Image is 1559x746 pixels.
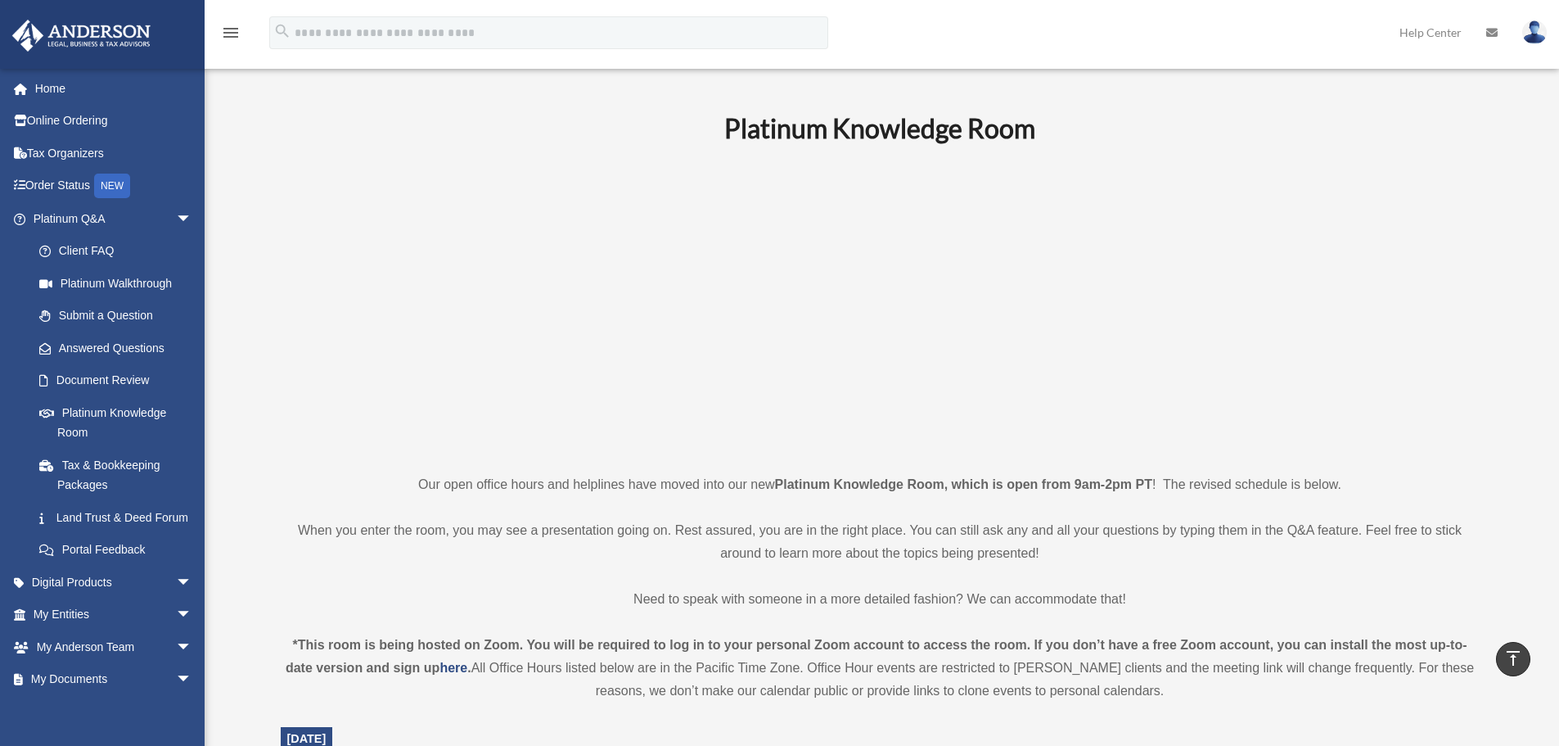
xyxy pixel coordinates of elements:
[176,599,209,632] span: arrow_drop_down
[221,29,241,43] a: menu
[176,631,209,664] span: arrow_drop_down
[1496,642,1530,676] a: vertical_align_top
[23,332,217,364] a: Answered Questions
[176,663,209,697] span: arrow_drop_down
[273,22,291,40] i: search
[11,663,217,696] a: My Documentsarrow_drop_down
[287,732,327,745] span: [DATE]
[439,661,467,675] a: here
[176,566,209,599] span: arrow_drop_down
[1522,20,1547,44] img: User Pic
[221,23,241,43] i: menu
[11,137,217,170] a: Tax Organizers
[11,105,217,138] a: Online Ordering
[176,202,209,236] span: arrow_drop_down
[23,235,217,268] a: Client FAQ
[11,202,217,235] a: Platinum Q&Aarrow_drop_down
[23,396,209,449] a: Platinum Knowledge Room
[23,267,217,300] a: Platinum Walkthrough
[7,20,155,52] img: Anderson Advisors Platinum Portal
[23,364,217,397] a: Document Review
[23,449,217,501] a: Tax & Bookkeeping Packages
[1503,649,1523,668] i: vertical_align_top
[11,631,217,663] a: My Anderson Teamarrow_drop_down
[11,72,217,105] a: Home
[281,473,1480,496] p: Our open office hours and helplines have moved into our new ! The revised schedule is below.
[281,519,1480,565] p: When you enter the room, you may see a presentation going on. Rest assured, you are in the right ...
[94,174,130,198] div: NEW
[11,599,217,631] a: My Entitiesarrow_drop_down
[467,661,471,675] strong: .
[23,534,217,567] a: Portal Feedback
[775,477,1152,491] strong: Platinum Knowledge Room, which is open from 9am-2pm PT
[23,300,217,332] a: Submit a Question
[286,638,1467,675] strong: *This room is being hosted on Zoom. You will be required to log in to your personal Zoom account ...
[11,170,217,203] a: Order StatusNEW
[281,634,1480,703] div: All Office Hours listed below are in the Pacific Time Zone. Office Hour events are restricted to ...
[281,588,1480,611] p: Need to speak with someone in a more detailed fashion? We can accommodate that!
[634,166,1125,443] iframe: 231110_Toby_KnowledgeRoom
[724,112,1035,144] b: Platinum Knowledge Room
[11,566,217,599] a: Digital Productsarrow_drop_down
[23,501,217,534] a: Land Trust & Deed Forum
